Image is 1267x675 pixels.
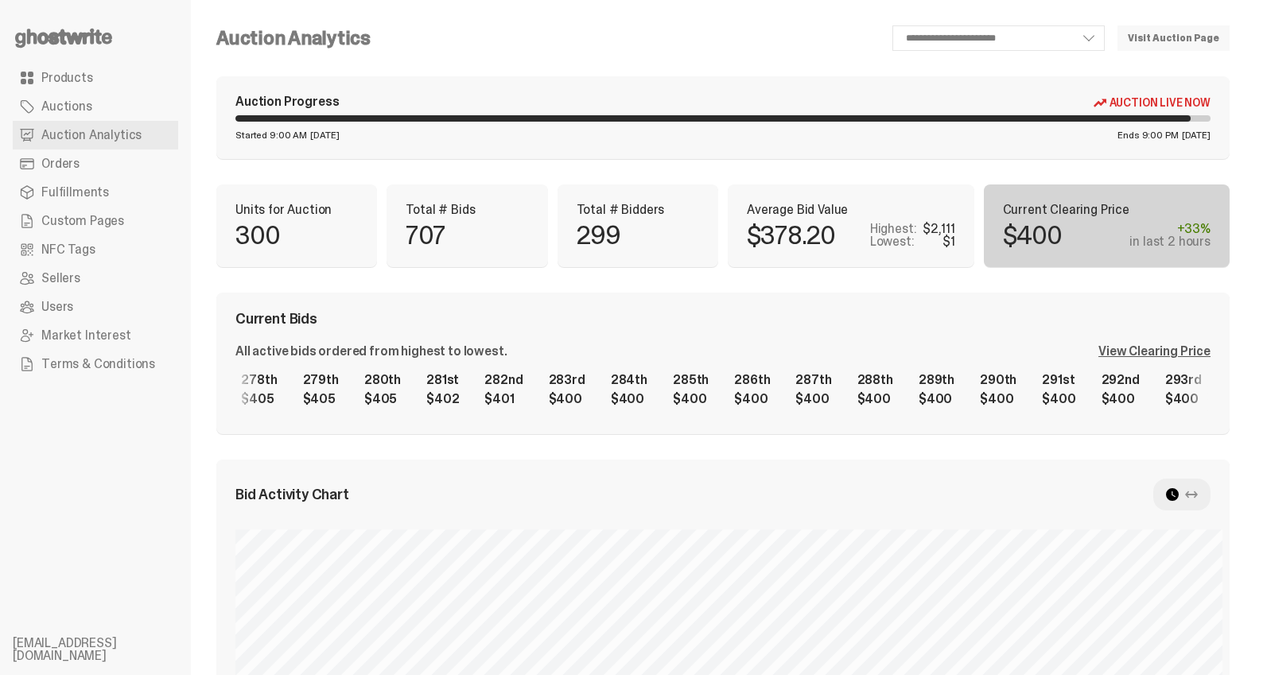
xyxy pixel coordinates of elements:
[41,72,93,84] span: Products
[549,393,585,405] div: $400
[1102,393,1140,405] div: $400
[13,64,178,92] a: Products
[13,235,178,264] a: NFC Tags
[577,204,699,216] p: Total # Bidders
[1098,345,1211,358] div: View Clearing Price
[942,235,955,248] div: $1
[1117,25,1230,51] a: Visit Auction Page
[577,223,621,248] p: 299
[41,358,155,370] span: Terms & Conditions
[41,243,95,256] span: NFC Tags
[1129,235,1211,248] div: in last 2 hours
[980,374,1016,386] div: 290th
[1117,130,1179,140] span: Ends 9:00 PM
[734,374,770,386] div: 286th
[1003,223,1063,248] p: $400
[673,374,709,386] div: 285th
[235,345,507,358] div: All active bids ordered from highest to lowest.
[611,374,647,386] div: 284th
[1042,393,1075,405] div: $400
[13,178,178,207] a: Fulfillments
[484,393,523,405] div: $401
[303,393,339,405] div: $405
[216,29,371,48] h4: Auction Analytics
[406,204,528,216] p: Total # Bids
[364,374,401,386] div: 280th
[241,374,277,386] div: 278th
[795,393,831,405] div: $400
[41,301,73,313] span: Users
[41,186,109,199] span: Fulfillments
[426,393,459,405] div: $402
[235,95,339,109] div: Auction Progress
[13,207,178,235] a: Custom Pages
[795,374,831,386] div: 287th
[747,204,955,216] p: Average Bid Value
[426,374,459,386] div: 281st
[980,393,1016,405] div: $400
[673,393,709,405] div: $400
[1110,96,1211,109] span: Auction Live Now
[364,393,401,405] div: $405
[235,487,349,502] span: Bid Activity Chart
[13,121,178,149] a: Auction Analytics
[1102,374,1140,386] div: 292nd
[41,329,131,342] span: Market Interest
[870,235,915,248] p: Lowest:
[919,374,954,386] div: 289th
[13,92,178,121] a: Auctions
[857,374,893,386] div: 288th
[13,264,178,293] a: Sellers
[303,374,339,386] div: 279th
[923,223,954,235] div: $2,111
[919,393,954,405] div: $400
[41,129,142,142] span: Auction Analytics
[13,149,178,178] a: Orders
[241,393,277,405] div: $405
[747,223,835,248] p: $378.20
[1042,374,1075,386] div: 291st
[310,130,339,140] span: [DATE]
[1165,374,1202,386] div: 293rd
[870,223,917,235] p: Highest:
[235,223,281,248] p: 300
[1182,130,1211,140] span: [DATE]
[235,204,358,216] p: Units for Auction
[1129,223,1211,235] div: +33%
[734,393,770,405] div: $400
[406,223,445,248] p: 707
[484,374,523,386] div: 282nd
[41,272,80,285] span: Sellers
[41,100,92,113] span: Auctions
[13,637,204,662] li: [EMAIL_ADDRESS][DOMAIN_NAME]
[235,312,317,326] span: Current Bids
[41,157,80,170] span: Orders
[1003,204,1211,216] p: Current Clearing Price
[549,374,585,386] div: 283rd
[611,393,647,405] div: $400
[13,321,178,350] a: Market Interest
[857,393,893,405] div: $400
[13,350,178,378] a: Terms & Conditions
[1165,393,1202,405] div: $400
[13,293,178,321] a: Users
[41,215,124,227] span: Custom Pages
[235,130,307,140] span: Started 9:00 AM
